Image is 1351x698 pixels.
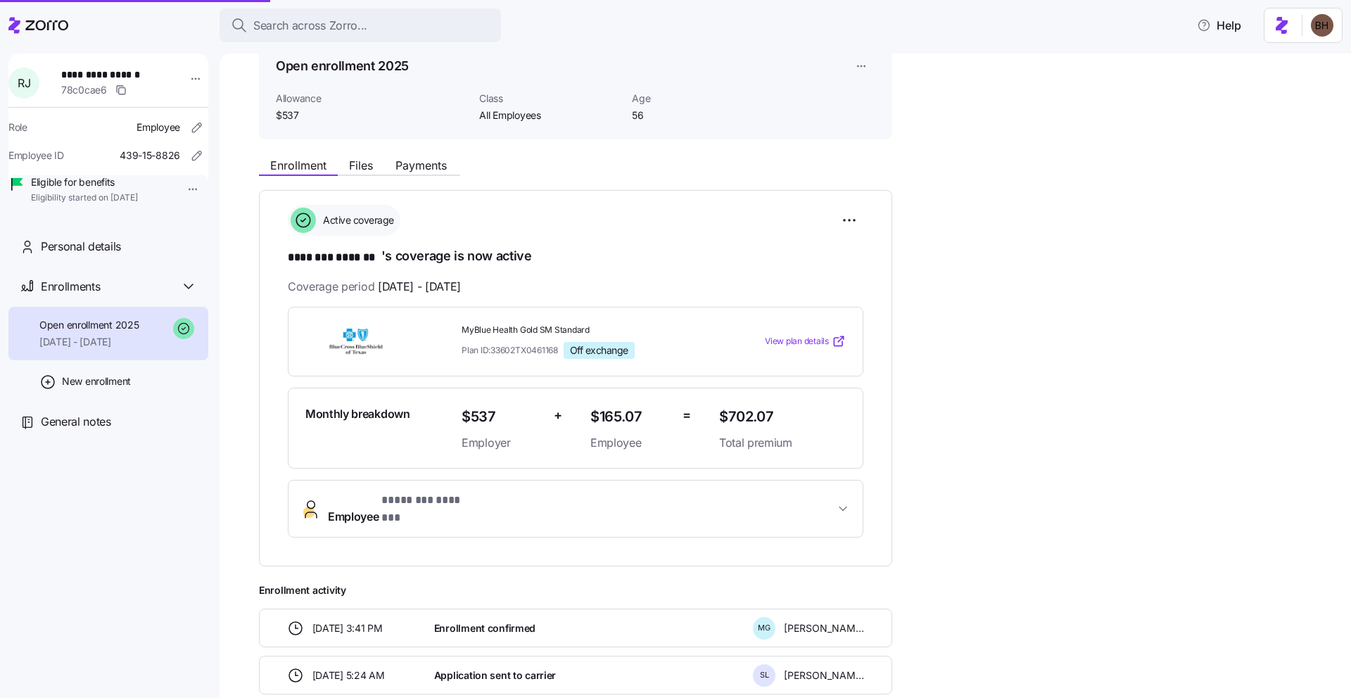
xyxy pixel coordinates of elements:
[305,405,410,423] span: Monthly breakdown
[395,160,447,171] span: Payments
[479,108,621,122] span: All Employees
[554,405,562,426] span: +
[276,57,409,75] h1: Open enrollment 2025
[305,325,407,357] img: Blue Cross and Blue Shield of Texas
[312,668,385,683] span: [DATE] 5:24 AM
[276,91,468,106] span: Allowance
[479,91,621,106] span: Class
[39,318,139,332] span: Open enrollment 2025
[462,344,558,356] span: Plan ID: 33602TX0461168
[62,374,131,388] span: New enrollment
[570,344,628,357] span: Off exchange
[270,160,326,171] span: Enrollment
[31,192,138,204] span: Eligibility started on [DATE]
[288,278,461,296] span: Coverage period
[784,621,864,635] span: [PERSON_NAME]
[462,405,543,429] span: $537
[590,434,671,452] span: Employee
[41,278,100,296] span: Enrollments
[259,583,892,597] span: Enrollment activity
[288,247,863,267] h1: 's coverage is now active
[276,108,468,122] span: $537
[18,77,30,89] span: R J
[784,668,864,683] span: [PERSON_NAME]
[462,434,543,452] span: Employer
[61,83,107,97] span: 78c0cae6
[349,160,373,171] span: Files
[39,335,139,349] span: [DATE] - [DATE]
[1311,14,1333,37] img: c3c218ad70e66eeb89914ccc98a2927c
[1197,17,1241,34] span: Help
[434,621,535,635] span: Enrollment confirmed
[328,492,481,526] span: Employee
[41,238,121,255] span: Personal details
[760,671,769,679] span: S L
[434,668,556,683] span: Application sent to carrier
[312,621,383,635] span: [DATE] 3:41 PM
[683,405,691,426] span: =
[765,334,846,348] a: View plan details
[590,405,671,429] span: $165.07
[758,624,770,632] span: M G
[632,91,773,106] span: Age
[319,213,394,227] span: Active coverage
[253,17,367,34] span: Search across Zorro...
[719,434,846,452] span: Total premium
[765,335,829,348] span: View plan details
[8,148,64,163] span: Employee ID
[8,120,27,134] span: Role
[137,120,180,134] span: Employee
[31,175,138,189] span: Eligible for benefits
[1186,11,1252,39] button: Help
[378,278,461,296] span: [DATE] - [DATE]
[41,413,111,431] span: General notes
[719,405,846,429] span: $702.07
[120,148,180,163] span: 439-15-8826
[462,324,708,336] span: MyBlue Health Gold SM Standard
[220,8,501,42] button: Search across Zorro...
[632,108,773,122] span: 56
